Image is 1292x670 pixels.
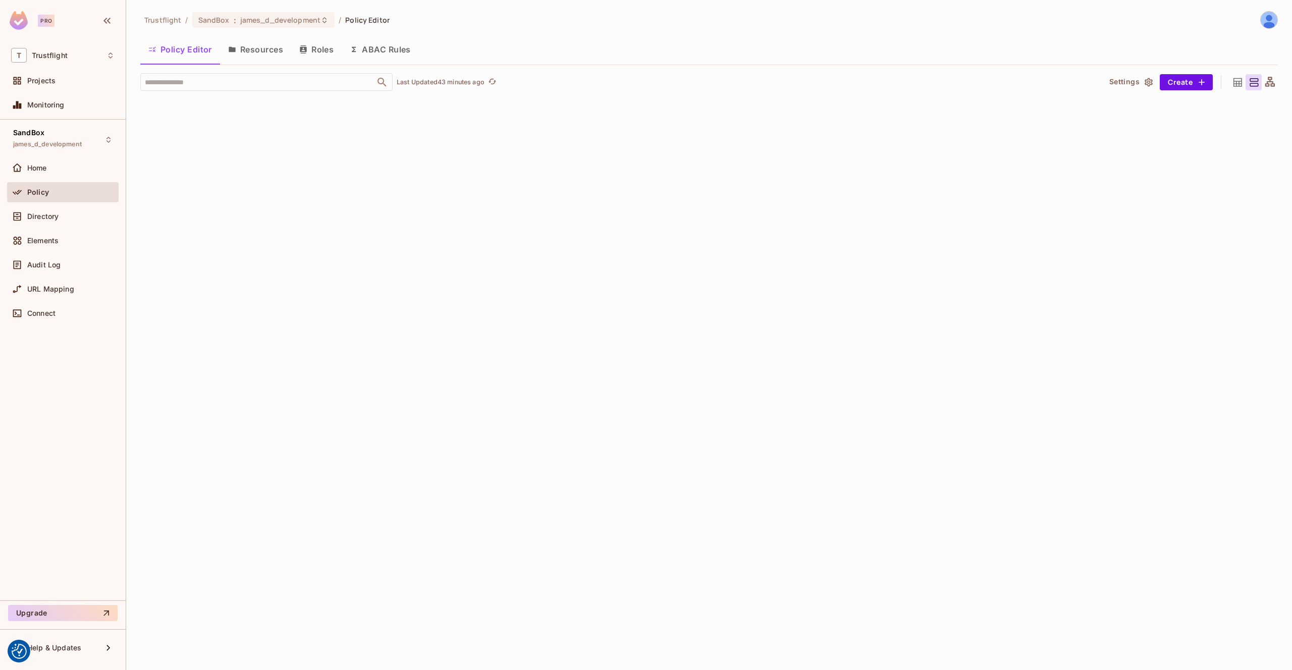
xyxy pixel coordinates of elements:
button: Upgrade [8,605,118,621]
li: / [185,15,188,25]
span: Audit Log [27,261,61,269]
span: Connect [27,309,56,317]
span: SandBox [198,15,230,25]
span: Home [27,164,47,172]
span: Policy [27,188,49,196]
img: Revisit consent button [12,644,27,659]
span: Monitoring [27,101,65,109]
span: Policy Editor [345,15,390,25]
span: : [233,16,237,24]
span: james_d_development [240,15,321,25]
span: Projects [27,77,56,85]
span: SandBox [13,129,44,137]
button: Settings [1105,74,1156,90]
button: Create [1160,74,1213,90]
span: Click to refresh data [484,76,499,88]
span: james_d_development [13,140,82,148]
p: Last Updated 43 minutes ago [397,78,484,86]
img: SReyMgAAAABJRU5ErkJggg== [10,11,28,30]
span: URL Mapping [27,285,74,293]
span: the active workspace [144,15,181,25]
button: Roles [291,37,342,62]
span: Directory [27,212,59,220]
button: Resources [220,37,291,62]
button: refresh [487,76,499,88]
button: Consent Preferences [12,644,27,659]
li: / [339,15,341,25]
span: Elements [27,237,59,245]
button: Open [375,75,389,89]
div: Pro [38,15,55,27]
span: refresh [488,77,497,87]
img: James Duncan [1261,12,1277,28]
span: Help & Updates [27,644,81,652]
button: ABAC Rules [342,37,419,62]
span: T [11,48,27,63]
span: Workspace: Trustflight [32,51,68,60]
button: Policy Editor [140,37,220,62]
